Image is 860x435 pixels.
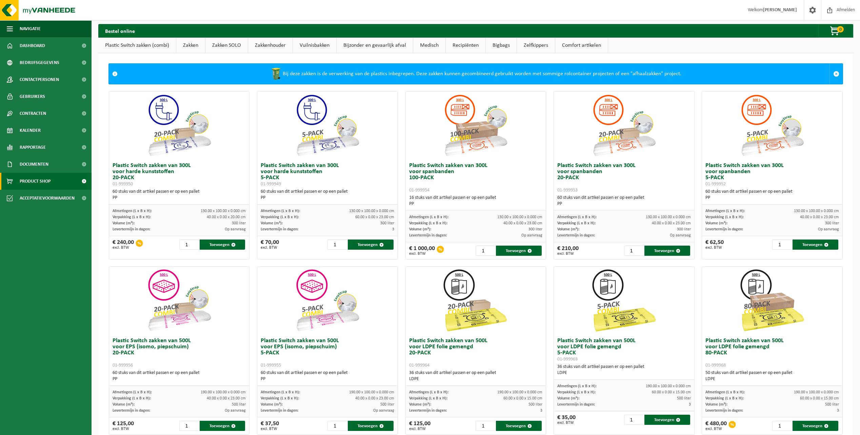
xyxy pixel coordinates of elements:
div: € 125,00 [113,421,134,431]
span: Levertermijn in dagen: [557,402,595,407]
a: Recipiënten [446,38,485,53]
span: 300 liter [825,221,839,225]
span: 130.00 x 100.00 x 0.000 cm [646,215,691,219]
span: Dashboard [20,37,45,54]
img: 01-999964 [442,267,509,334]
button: Toevoegen [348,421,394,431]
span: 190.00 x 100.00 x 0.000 cm [497,390,542,394]
a: Sluit melding [829,64,843,84]
div: 60 stuks van dit artikel passen er op een pallet [705,189,839,201]
span: 01-999956 [113,363,133,368]
span: excl. BTW [705,246,724,250]
div: 60 stuks van dit artikel passen er op een pallet [557,195,691,207]
span: Op aanvraag [225,227,246,231]
div: PP [261,376,394,382]
span: Volume (m³): [409,402,431,407]
span: Afmetingen (L x B x H): [705,209,745,213]
span: Levertermijn in dagen: [409,409,447,413]
input: 1 [179,240,199,250]
span: Volume (m³): [705,402,727,407]
input: 1 [772,240,792,250]
a: Vuilnisbakken [293,38,336,53]
span: 40.00 x 0.00 x 23.00 cm [207,396,246,400]
a: Zakken [176,38,205,53]
h2: Bestel online [98,24,142,37]
span: 01-999963 [557,357,578,362]
span: 3 [540,409,542,413]
span: 40.00 x 0.00 x 23.00 cm [800,215,839,219]
span: 300 liter [232,221,246,225]
div: 60 stuks van dit artikel passen er op een pallet [261,189,394,201]
input: 1 [327,421,347,431]
a: Medisch [413,38,445,53]
input: 1 [476,246,495,256]
div: € 240,00 [113,240,134,250]
div: 36 stuks van dit artikel passen er op een pallet [557,364,691,376]
div: PP [113,195,246,201]
span: Afmetingen (L x B x H): [261,390,300,394]
h3: Plastic Switch zakken van 300L voor spanbanden 100-PACK [409,163,543,193]
button: 0 [819,24,853,38]
span: 01-999949 [261,182,281,187]
div: 60 stuks van dit artikel passen er op een pallet [261,370,394,382]
span: Levertermijn in dagen: [705,227,743,231]
span: Op aanvraag [670,233,691,237]
span: 500 liter [232,402,246,407]
span: Volume (m³): [113,402,135,407]
span: 40.00 x 0.00 x 23.00 cm [355,396,394,400]
a: Zelfkippers [517,38,555,53]
span: Volume (m³): [557,227,579,231]
h3: Plastic Switch zakken van 300L voor harde kunststoffen 5-PACK [261,163,394,187]
span: 190.00 x 100.00 x 0.000 cm [794,390,839,394]
span: 0 [837,26,844,33]
span: 130.00 x 100.00 x 0.000 cm [794,209,839,213]
h3: Plastic Switch zakken van 300L voor harde kunststoffen 20-PACK [113,163,246,187]
h3: Plastic Switch zakken van 500L voor LDPE folie gemengd 20-PACK [409,338,543,368]
span: 3 [392,227,394,231]
span: 300 liter [380,221,394,225]
span: 130.00 x 100.00 x 0.000 cm [201,209,246,213]
span: Verpakking (L x B x H): [113,396,151,400]
a: Plastic Switch zakken (combi) [98,38,176,53]
span: 190.00 x 100.00 x 0.000 cm [349,390,394,394]
button: Toevoegen [793,240,838,250]
span: Acceptatievoorwaarden [20,190,75,207]
span: Volume (m³): [113,221,135,225]
button: Toevoegen [496,246,542,256]
button: Toevoegen [348,240,394,250]
span: Volume (m³): [557,396,579,400]
div: € 35,00 [557,415,576,425]
div: 60 stuks van dit artikel passen er op een pallet [113,370,246,382]
button: Toevoegen [793,421,838,431]
img: 01-999963 [590,267,658,334]
span: Product Shop [20,173,51,190]
span: Levertermijn in dagen: [705,409,743,413]
span: excl. BTW [557,252,579,256]
div: € 37,50 [261,421,279,431]
input: 1 [772,421,792,431]
span: Levertermijn in dagen: [113,409,150,413]
span: 500 liter [380,402,394,407]
span: 60.00 x 0.00 x 15.00 cm [800,396,839,400]
span: Contracten [20,105,46,122]
span: excl. BTW [261,246,279,250]
h3: Plastic Switch zakken van 500L voor EPS (isomo, piepschuim) 20-PACK [113,338,246,368]
strong: [PERSON_NAME] [763,7,797,13]
input: 1 [179,421,199,431]
span: Volume (m³): [261,221,283,225]
div: LDPE [705,376,839,382]
button: Toevoegen [644,246,690,256]
span: Op aanvraag [373,409,394,413]
span: 300 liter [528,227,542,231]
img: 01-999950 [145,91,213,159]
span: Op aanvraag [225,409,246,413]
span: 01-999968 [705,363,726,368]
h3: Plastic Switch zakken van 500L voor LDPE folie gemengd 80-PACK [705,338,839,368]
span: 01-999952 [705,182,726,187]
span: Afmetingen (L x B x H): [705,390,745,394]
span: Verpakking (L x B x H): [261,215,299,219]
div: € 125,00 [409,421,431,431]
span: 130.00 x 100.00 x 0.000 cm [349,209,394,213]
div: 36 stuks van dit artikel passen er op een pallet [409,370,543,382]
div: € 1 000,00 [409,246,435,256]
